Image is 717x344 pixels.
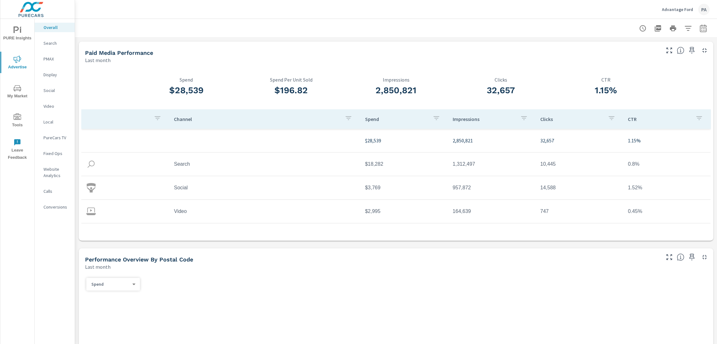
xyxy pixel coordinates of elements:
[344,85,449,96] h3: 2,850,821
[664,252,674,262] button: Make Fullscreen
[697,22,709,35] button: Select Date Range
[85,49,153,56] h5: Paid Media Performance
[35,202,75,212] div: Conversions
[85,256,193,263] h5: Performance Overview By Postal Code
[35,101,75,111] div: Video
[535,156,623,172] td: 10,445
[35,23,75,32] div: Overall
[682,22,694,35] button: Apply Filters
[540,116,603,122] p: Clicks
[623,204,710,219] td: 0.45%
[360,227,447,243] td: $1,995
[35,186,75,196] div: Calls
[344,77,449,83] p: Impressions
[662,7,693,12] p: Advantage Ford
[239,77,344,83] p: Spend Per Unit Sold
[169,156,360,172] td: Search
[687,252,697,262] span: Save this to your personalized report
[35,117,75,127] div: Local
[453,116,515,122] p: Impressions
[91,281,130,287] p: Spend
[448,156,535,172] td: 1,312,497
[174,116,340,122] p: Channel
[239,85,344,96] h3: $196.82
[86,183,96,192] img: icon-social.svg
[43,87,70,94] p: Social
[35,164,75,180] div: Website Analytics
[43,188,70,194] p: Calls
[554,77,658,83] p: CTR
[43,56,70,62] p: PMAX
[43,24,70,31] p: Overall
[169,180,360,196] td: Social
[677,47,684,54] span: Understand performance metrics over the selected time range.
[535,227,623,243] td: 37
[449,77,554,83] p: Clicks
[699,45,709,55] button: Minimize Widget
[43,72,70,78] p: Display
[2,55,32,71] span: Advertise
[35,38,75,48] div: Search
[535,180,623,196] td: 14,588
[623,227,710,243] td: 0.06%
[134,77,239,83] p: Spend
[86,159,96,169] img: icon-search.svg
[35,133,75,142] div: PureCars TV
[2,26,32,42] span: PURE Insights
[535,204,623,219] td: 747
[86,207,96,216] img: icon-video.svg
[365,116,427,122] p: Spend
[628,137,705,144] p: 1.15%
[2,84,32,100] span: My Market
[169,227,360,243] td: ConnectedTv
[43,119,70,125] p: Local
[360,180,447,196] td: $3,769
[43,166,70,179] p: Website Analytics
[554,85,658,96] h3: 1.15%
[86,281,135,287] div: Spend
[664,45,674,55] button: Make Fullscreen
[2,113,32,129] span: Tools
[687,45,697,55] span: Save this to your personalized report
[35,149,75,158] div: Fixed Ops
[651,22,664,35] button: "Export Report to PDF"
[623,180,710,196] td: 1.52%
[449,85,554,96] h3: 32,657
[667,22,679,35] button: Print Report
[2,139,32,161] span: Leave Feedback
[628,116,690,122] p: CTR
[0,19,34,164] div: nav menu
[698,4,709,15] div: PA
[35,86,75,95] div: Social
[699,252,709,262] button: Minimize Widget
[43,40,70,46] p: Search
[448,180,535,196] td: 957,872
[448,204,535,219] td: 164,639
[35,54,75,64] div: PMAX
[623,156,710,172] td: 0.8%
[169,204,360,219] td: Video
[365,137,442,144] p: $28,539
[360,156,447,172] td: $18,282
[85,56,111,64] p: Last month
[540,137,618,144] p: 32,657
[448,227,535,243] td: 65,119
[43,150,70,157] p: Fixed Ops
[35,70,75,79] div: Display
[360,204,447,219] td: $2,995
[43,135,70,141] p: PureCars TV
[453,137,530,144] p: 2,850,821
[85,263,111,271] p: Last month
[43,204,70,210] p: Conversions
[43,103,70,109] p: Video
[134,85,239,96] h3: $28,539
[677,253,684,261] span: Understand performance data by postal code. Individual postal codes can be selected and expanded ...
